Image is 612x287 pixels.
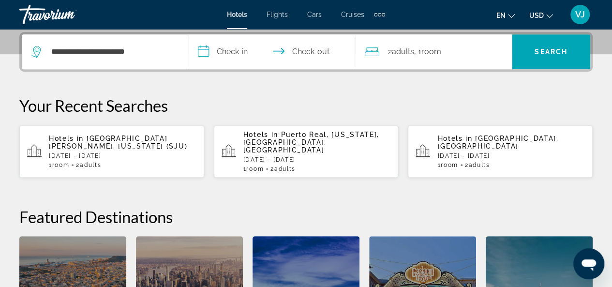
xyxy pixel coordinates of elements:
p: [DATE] - [DATE] [243,156,391,163]
span: Hotels in [243,131,278,138]
a: Cars [307,11,322,18]
span: Room [246,166,264,172]
h2: Featured Destinations [19,207,593,227]
button: Hotels in [GEOGRAPHIC_DATA][PERSON_NAME], [US_STATE] (SJU)[DATE] - [DATE]1Room2Adults [19,125,204,178]
button: Change currency [529,8,553,22]
iframe: Button to launch messaging window [573,248,604,279]
a: Flights [267,11,288,18]
span: 1 [49,162,69,168]
span: USD [529,12,544,19]
span: Room [421,47,441,56]
button: Change language [496,8,515,22]
span: 2 [270,166,296,172]
span: 2 [465,162,490,168]
button: Check in and out dates [188,34,355,69]
span: 2 [388,45,414,59]
button: Search [512,34,590,69]
p: [DATE] - [DATE] [49,152,196,159]
span: Adults [392,47,414,56]
button: User Menu [567,4,593,25]
span: Hotels in [49,135,84,142]
a: Hotels [227,11,247,18]
span: Adults [468,162,490,168]
span: en [496,12,506,19]
span: 2 [76,162,101,168]
span: Search [535,48,567,56]
button: Extra navigation items [374,7,385,22]
span: Adults [274,166,296,172]
span: [GEOGRAPHIC_DATA][PERSON_NAME], [US_STATE] (SJU) [49,135,187,150]
span: 1 [243,166,264,172]
p: Your Recent Searches [19,96,593,115]
button: Travelers: 2 adults, 0 children [355,34,512,69]
span: Room [441,162,458,168]
button: Hotels in [GEOGRAPHIC_DATA], [GEOGRAPHIC_DATA][DATE] - [DATE]1Room2Adults [408,125,593,178]
div: Search widget [22,34,590,69]
span: Hotels in [437,135,472,142]
button: Hotels in Puerto Real, [US_STATE], [GEOGRAPHIC_DATA], [GEOGRAPHIC_DATA][DATE] - [DATE]1Room2Adults [214,125,399,178]
span: Room [52,162,70,168]
a: Cruises [341,11,364,18]
a: Travorium [19,2,116,27]
span: , 1 [414,45,441,59]
span: VJ [575,10,585,19]
span: Puerto Real, [US_STATE], [GEOGRAPHIC_DATA], [GEOGRAPHIC_DATA] [243,131,379,154]
span: [GEOGRAPHIC_DATA], [GEOGRAPHIC_DATA] [437,135,558,150]
p: [DATE] - [DATE] [437,152,585,159]
span: 1 [437,162,458,168]
span: Adults [80,162,101,168]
